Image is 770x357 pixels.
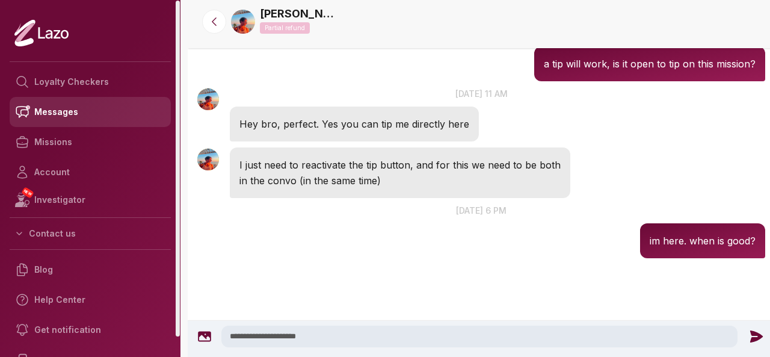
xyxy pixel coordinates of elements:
[21,187,34,199] span: NEW
[10,255,171,285] a: Blog
[650,233,756,249] p: im here. when is good?
[544,56,756,72] p: a tip will work, is it open to tip on this mission?
[10,67,171,97] a: Loyalty Checkers
[260,5,338,22] a: [PERSON_NAME]
[231,10,255,34] img: 9ba0a6e0-1f09-410a-9cee-ff7e8a12c161
[260,22,310,34] p: Partial refund
[239,116,469,132] p: Hey bro, perfect. Yes you can tip me directly here
[197,149,219,170] img: User avatar
[10,157,171,187] a: Account
[10,127,171,157] a: Missions
[10,187,171,213] a: NEWInvestigator
[10,223,171,244] button: Contact us
[10,315,171,345] a: Get notification
[10,285,171,315] a: Help Center
[10,97,171,127] a: Messages
[239,157,561,188] p: I just need to reactivate the tip button, and for this we need to be both in the convo (in the sa...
